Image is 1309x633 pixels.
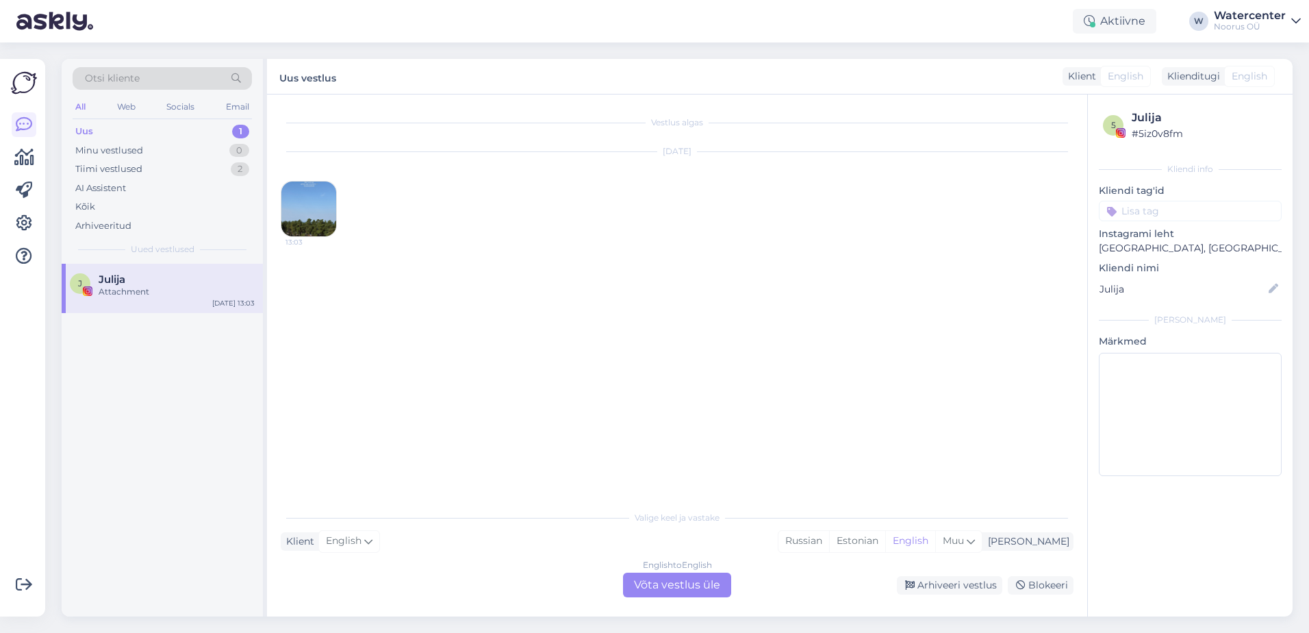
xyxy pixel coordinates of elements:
[897,576,1002,595] div: Arhiveeri vestlus
[164,98,197,116] div: Socials
[943,534,964,547] span: Muu
[75,162,142,176] div: Tiimi vestlused
[281,512,1073,524] div: Valige keel ja vastake
[1099,261,1282,275] p: Kliendi nimi
[114,98,138,116] div: Web
[232,125,249,138] div: 1
[1099,227,1282,241] p: Instagrami leht
[1214,10,1286,21] div: Watercenter
[281,182,336,236] img: attachment
[75,219,131,233] div: Arhiveeritud
[131,243,194,256] span: Uued vestlused
[229,144,249,158] div: 0
[1111,120,1116,130] span: 5
[78,278,82,288] span: J
[223,98,252,116] div: Email
[1099,184,1282,198] p: Kliendi tag'id
[212,298,255,308] div: [DATE] 13:03
[643,559,712,571] div: English to English
[1099,241,1282,256] p: [GEOGRAPHIC_DATA], [GEOGRAPHIC_DATA]
[279,67,336,86] label: Uus vestlus
[326,534,361,549] span: English
[1232,69,1267,84] span: English
[1189,12,1208,31] div: W
[75,125,93,138] div: Uus
[99,286,255,298] div: Attachment
[285,237,337,247] span: 13:03
[231,162,249,176] div: 2
[1099,201,1282,221] input: Lisa tag
[281,534,314,549] div: Klient
[281,116,1073,129] div: Vestlus algas
[623,573,731,597] div: Võta vestlus üle
[85,71,140,86] span: Otsi kliente
[1099,314,1282,326] div: [PERSON_NAME]
[982,534,1069,549] div: [PERSON_NAME]
[1100,282,1266,297] input: Lisa nimi
[75,144,143,158] div: Minu vestlused
[1108,69,1143,84] span: English
[11,70,37,96] img: Askly Logo
[1214,21,1286,32] div: Noorus OÜ
[1073,9,1156,34] div: Aktiivne
[885,531,935,551] div: English
[281,145,1073,158] div: [DATE]
[75,182,126,195] div: AI Assistent
[778,531,829,551] div: Russian
[1214,10,1301,32] a: WatercenterNoorus OÜ
[99,273,125,286] span: Julija
[1132,110,1278,126] div: Julija
[1162,69,1220,84] div: Klienditugi
[73,98,88,116] div: All
[1132,126,1278,141] div: # 5iz0v8fm
[829,531,885,551] div: Estonian
[75,200,95,214] div: Kõik
[1063,69,1096,84] div: Klient
[1099,163,1282,175] div: Kliendi info
[1099,334,1282,349] p: Märkmed
[1008,576,1073,595] div: Blokeeri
